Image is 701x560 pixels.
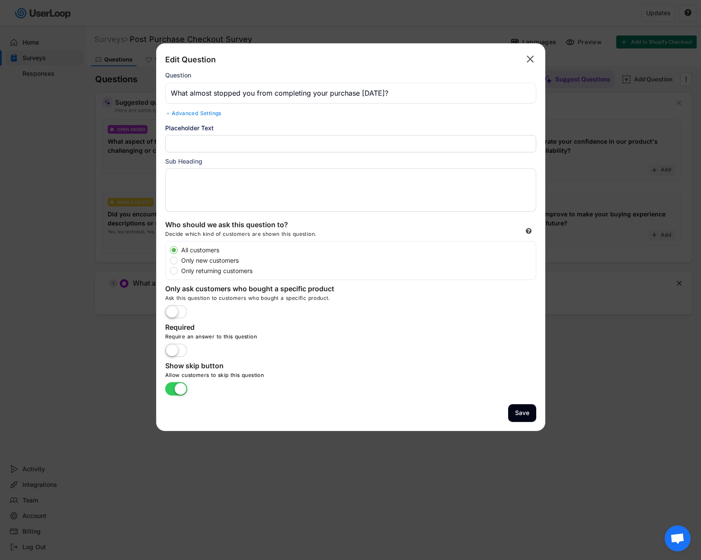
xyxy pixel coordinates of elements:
text:  [527,53,534,65]
div: Advanced Settings [165,110,536,117]
div: Sub Heading [165,157,536,166]
label: Only new customers [179,257,536,264]
div: Required [165,323,338,333]
div: Placeholder Text [165,123,536,132]
div: Edit Question [165,55,216,65]
input: Type your question here... [165,83,536,103]
label: Only returning customers [179,268,536,274]
button: Save [508,404,536,422]
div: Allow customers to skip this question [165,372,425,382]
div: Require an answer to this question [165,333,425,344]
button:  [524,52,536,66]
label: All customers [179,247,536,253]
div: Open chat [665,525,691,551]
div: Who should we ask this question to? [165,220,338,231]
div: Question [165,71,191,79]
div: Show skip button [165,361,338,372]
div: Only ask customers who bought a specific product [165,284,338,295]
div: Decide which kind of customers are shown this question. [165,231,381,241]
div: Ask this question to customers who bought a specific product. [165,295,536,305]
